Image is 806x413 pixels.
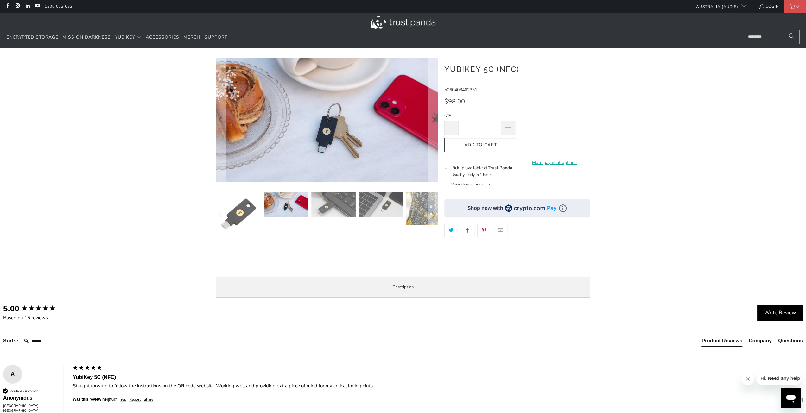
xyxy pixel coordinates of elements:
div: [DATE] [156,397,803,403]
img: YubiKey 5C (NFC) - Trust Panda [406,192,450,225]
iframe: Button to launch messaging window [781,388,801,408]
summary: YubiKey [115,30,142,45]
a: 1300 072 632 [45,3,73,10]
a: More payment options [519,159,590,166]
div: Questions [778,337,803,344]
iframe: Message from company [757,371,801,385]
a: Accessories [146,30,179,45]
a: Share this on Twitter [444,224,458,237]
iframe: Close message [741,372,754,385]
a: Trust Panda Australia on LinkedIn [25,4,30,9]
div: Yes [120,397,126,402]
label: Qty [444,112,515,119]
div: Company [749,337,772,344]
img: YubiKey 5C (NFC) - Trust Panda [216,192,261,236]
div: Overall product rating out of 5: 5.00 [3,303,70,314]
span: Merch [183,34,200,40]
button: Previous [216,58,226,182]
a: Mission Darkness [62,30,111,45]
button: Search [784,30,800,44]
span: $98.00 [444,97,465,106]
div: Straight forward to follow the instructions on the QR code website. Working well and providing ex... [73,383,803,389]
h1: YubiKey 5C (NFC) [444,62,590,75]
iframe: Reviews Widget [444,248,590,269]
span: Add to Cart [451,142,511,148]
div: Based on 16 reviews [3,315,70,321]
h3: Pickup available at [451,165,512,171]
span: Mission Darkness [62,34,111,40]
span: Accessories [146,34,179,40]
div: Shop now with [467,205,503,212]
input: Search [22,335,72,347]
small: Usually ready in 1 hour [451,172,491,177]
div: Share [144,397,153,402]
button: Previous [216,192,226,239]
img: Trust Panda Australia [371,16,435,29]
a: Trust Panda Australia on Instagram [15,4,20,9]
a: Merch [183,30,200,45]
div: Verified Customer [10,389,38,393]
a: Share this on Facebook [461,224,474,237]
img: YubiKey 5C (NFC) - Trust Panda [359,192,403,217]
a: Login [759,3,779,10]
div: Reviews Tabs [701,337,803,350]
div: YubiKey 5C (NFC) [73,374,803,381]
button: View store information [451,182,490,187]
div: Sort [3,337,18,344]
b: Trust Panda [487,165,512,171]
nav: Translation missing: en.navigation.header.main_nav [6,30,227,45]
span: Support [205,34,227,40]
button: Next [428,58,438,182]
a: Trust Panda Australia on YouTube [35,4,40,9]
button: Add to Cart [444,138,517,152]
input: Search... [743,30,800,44]
a: Trust Panda Australia on Facebook [5,4,10,9]
span: Hi. Need any help? [4,4,46,9]
img: YubiKey 5C (NFC) - Trust Panda [311,192,356,217]
div: Product Reviews [701,337,742,344]
div: A [3,369,22,379]
label: Description [216,277,590,298]
div: 5 star rating [72,365,102,372]
a: Share this on Pinterest [477,224,491,237]
span: Encrypted Storage [6,34,58,40]
div: 5.00 [3,303,19,314]
button: Next [428,192,438,239]
a: Email this to a friend [494,224,507,237]
div: Write Review [757,305,803,321]
div: Anonymous [3,395,57,402]
span: 5060408462331 [444,87,477,93]
div: Was this review helpful? [73,397,117,402]
div: Report [129,397,141,402]
a: Encrypted Storage [6,30,58,45]
a: YubiKey 5C (NFC) - Trust Panda [216,58,438,182]
div: 5.00 star rating [21,304,56,313]
a: Support [205,30,227,45]
img: YubiKey 5C (NFC) - Trust Panda [264,192,308,217]
span: YubiKey [115,34,135,40]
